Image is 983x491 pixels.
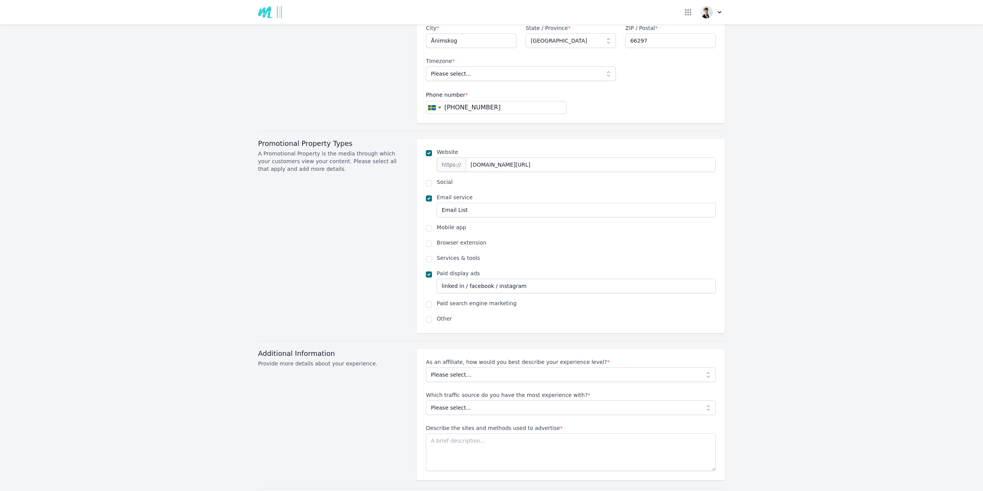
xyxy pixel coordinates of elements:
[625,24,716,32] label: ZIP / Postal
[437,239,716,246] label: Browser extension
[466,157,716,172] input: example.com
[258,360,407,367] p: Provide more details about your experience.
[437,299,716,307] label: Paid search engine marketing
[258,139,407,148] h3: Promotional Property Types
[258,150,407,173] p: A Promotional Property is the media through which your customers view your content. Please select...
[437,254,716,262] label: Services & tools
[437,223,716,231] label: Mobile app
[437,178,716,186] label: Social
[426,24,516,32] label: City
[437,269,716,277] label: Paid display ads
[437,157,465,172] span: https://
[426,358,716,366] label: As an affiliate, how would you best describe your experience level?
[426,424,716,432] label: Describe the sites and methods used to advertise
[526,24,616,32] label: State / Province
[437,315,716,322] label: Other
[437,148,716,156] label: Website
[442,103,566,112] input: Enter a phone number
[258,349,407,358] h3: Additional Information
[426,92,468,98] span: Phone number
[438,106,442,109] span: ▼
[426,391,716,399] label: Which traffic source do you have the most experience with?
[437,193,716,201] label: Email service
[426,57,616,65] label: Timezone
